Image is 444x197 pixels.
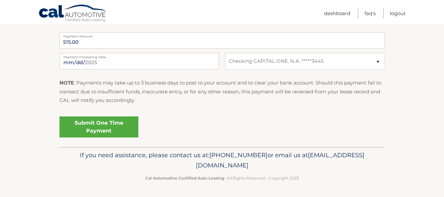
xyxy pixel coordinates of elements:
[59,79,385,105] p: : Payments may take up to 3 business days to post to your account and to clear your bank account....
[64,150,381,171] p: If you need assistance, please contact us at: or email us at
[59,53,219,58] label: Payment Processing Date
[59,116,138,137] a: Submit One Time Payment
[59,32,385,49] input: Payment Amount
[324,8,350,19] a: Dashboard
[59,80,74,86] strong: NOTE
[59,32,385,37] label: Payment Amount
[64,175,381,182] p: - All Rights Reserved - Copyright 2025
[59,53,219,69] input: Payment Date
[390,8,406,19] a: Logout
[145,176,224,181] strong: Cal Automotive Certified Auto Leasing
[209,151,268,159] span: [PHONE_NUMBER]
[364,8,376,19] a: FAQ's
[38,4,107,23] a: Cal Automotive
